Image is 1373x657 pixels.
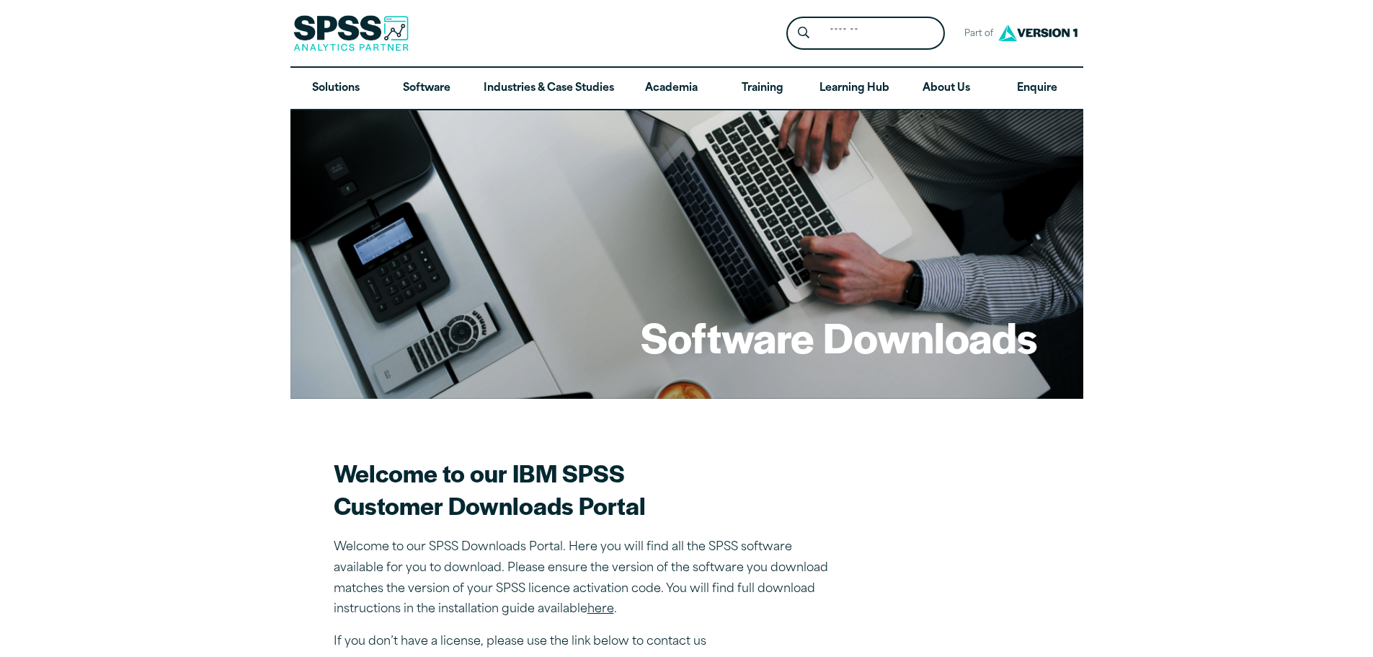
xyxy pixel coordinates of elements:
img: Version1 Logo [995,19,1081,46]
a: Software [381,68,472,110]
a: Solutions [290,68,381,110]
nav: Desktop version of site main menu [290,68,1083,110]
a: Learning Hub [808,68,901,110]
p: If you don’t have a license, please use the link below to contact us [334,632,838,653]
a: Academia [626,68,716,110]
span: Part of [956,24,995,45]
button: Search magnifying glass icon [790,20,817,47]
a: Enquire [992,68,1083,110]
img: SPSS Analytics Partner [293,15,409,51]
a: Training [716,68,807,110]
a: Industries & Case Studies [472,68,626,110]
svg: Search magnifying glass icon [798,27,809,39]
a: About Us [901,68,992,110]
p: Welcome to our SPSS Downloads Portal. Here you will find all the SPSS software available for you ... [334,537,838,620]
h2: Welcome to our IBM SPSS Customer Downloads Portal [334,457,838,521]
form: Site Header Search Form [786,17,945,50]
a: here [587,604,614,615]
h1: Software Downloads [641,309,1037,365]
